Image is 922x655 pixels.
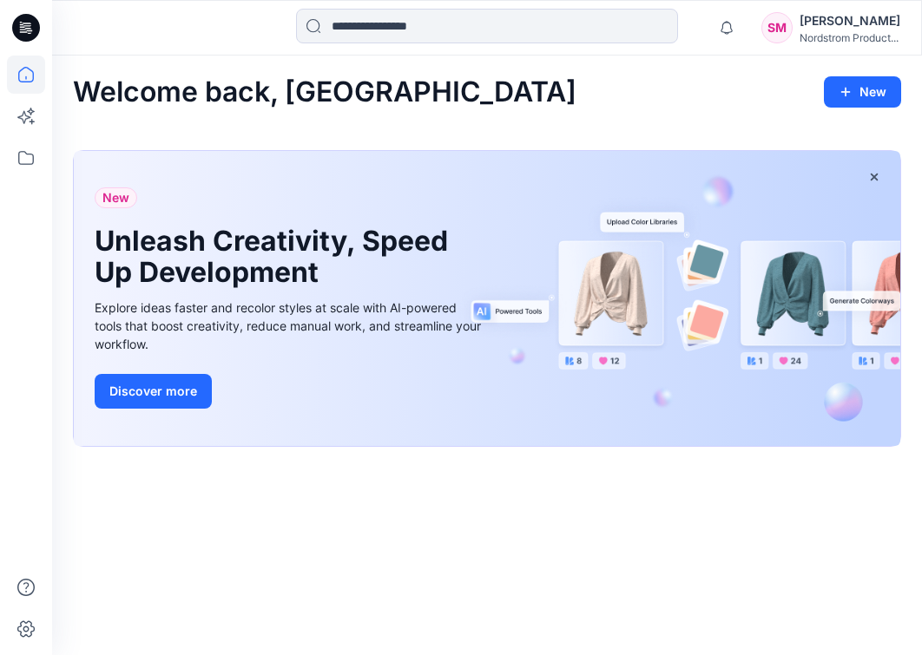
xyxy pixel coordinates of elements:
a: Discover more [95,374,485,409]
button: Discover more [95,374,212,409]
div: [PERSON_NAME] [800,10,900,31]
div: SM [761,12,793,43]
h2: Welcome back, [GEOGRAPHIC_DATA] [73,76,576,108]
span: New [102,187,129,208]
h1: Unleash Creativity, Speed Up Development [95,226,459,288]
div: Nordstrom Product... [800,31,900,44]
div: Explore ideas faster and recolor styles at scale with AI-powered tools that boost creativity, red... [95,298,485,353]
button: New [824,76,901,108]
